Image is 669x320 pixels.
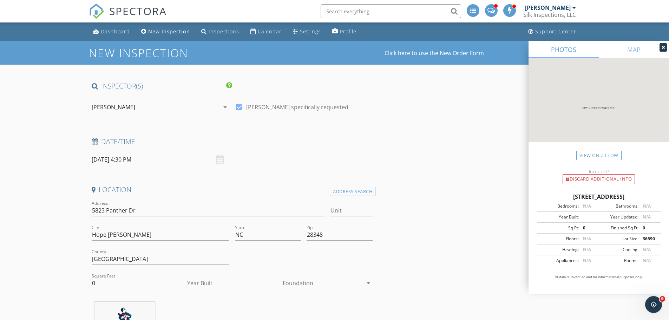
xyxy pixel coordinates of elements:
[92,151,229,168] input: Select date
[643,203,651,209] span: N/A
[539,236,579,242] div: Floors:
[638,225,658,231] div: 0
[246,104,348,111] label: [PERSON_NAME] specifically requested
[599,214,638,220] div: Year Updated:
[92,185,373,194] h4: Location
[90,25,133,38] a: Dashboard
[92,137,373,146] h4: Date/Time
[109,4,167,18] span: SPECTORA
[539,214,579,220] div: Year Built:
[529,58,669,159] img: streetview
[599,257,638,264] div: Rooms:
[563,174,635,184] div: Discard Additional info
[579,225,599,231] div: 0
[321,4,461,18] input: Search everything...
[525,25,579,38] a: Support Center
[92,81,232,91] h4: INSPECTOR(S)
[643,257,651,263] span: N/A
[539,247,579,253] div: Heating:
[89,4,104,19] img: The Best Home Inspection Software - Spectora
[638,236,658,242] div: 36590
[529,169,669,174] div: Incorrect?
[539,203,579,209] div: Bedrooms:
[385,50,484,56] a: Click here to use the New Order Form
[198,25,242,38] a: Inspections
[300,28,321,35] div: Settings
[330,187,375,196] div: Address Search
[290,25,324,38] a: Settings
[599,247,638,253] div: Cooling:
[643,247,651,253] span: N/A
[660,296,665,302] span: 9
[529,41,599,58] a: PHOTOS
[643,214,651,220] span: N/A
[221,103,229,111] i: arrow_drop_down
[148,28,190,35] div: New Inspection
[89,9,167,24] a: SPECTORA
[599,225,638,231] div: Finished Sq Ft:
[364,279,373,287] i: arrow_drop_down
[535,28,576,35] div: Support Center
[92,104,135,110] div: [PERSON_NAME]
[583,247,591,253] span: N/A
[537,275,661,280] p: All data is unverified and for informational purposes only.
[101,28,130,35] div: Dashboard
[599,41,669,58] a: MAP
[329,25,359,38] a: Profile
[583,257,591,263] span: N/A
[583,236,591,242] span: N/A
[89,47,244,59] h1: New Inspection
[248,25,284,38] a: Calendar
[258,28,282,35] div: Calendar
[523,11,576,18] div: Silk Inspections, LLC
[645,296,662,313] iframe: Intercom live chat
[539,257,579,264] div: Appliances:
[599,203,638,209] div: Bathrooms:
[576,151,622,160] a: View on Zillow
[209,28,239,35] div: Inspections
[583,203,591,209] span: N/A
[525,4,571,11] div: [PERSON_NAME]
[340,28,356,35] div: Profile
[537,192,661,201] div: [STREET_ADDRESS]
[138,25,193,38] a: New Inspection
[539,225,579,231] div: Sq Ft:
[599,236,638,242] div: Lot Size:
